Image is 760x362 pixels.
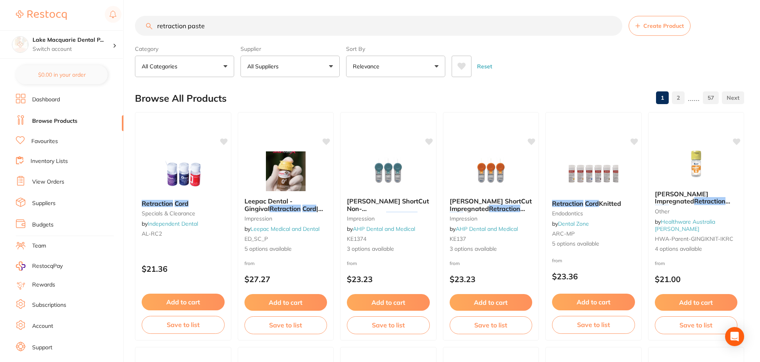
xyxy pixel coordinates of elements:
[347,294,430,311] button: Add to cart
[33,45,113,53] p: Switch account
[244,225,319,232] span: by
[656,90,669,106] a: 1
[12,37,28,52] img: Lake Macquarie Dental Practice
[669,205,689,213] span: 183cm
[386,212,418,220] em: Retraction
[347,215,430,222] small: impression
[250,225,319,232] a: Leepac Medical and Dental
[599,199,621,207] span: Knitted
[135,56,234,77] button: All Categories
[32,344,52,352] a: Support
[32,322,53,330] a: Account
[142,220,198,227] span: by
[142,210,225,217] small: specials & clearance
[32,96,60,104] a: Dashboard
[347,316,430,334] button: Save to list
[585,199,599,207] em: Cord
[16,261,25,271] img: RestocqPay
[552,257,562,263] span: from
[346,56,445,77] button: Relevance
[450,294,533,311] button: Add to cart
[135,93,227,104] h2: Browse All Products
[142,230,162,237] span: AL-RC2
[475,56,494,77] button: Reset
[347,197,430,212] b: Kerr GingiBraid+ ShortCut Non-Impregnated Retraction Cord
[450,212,464,220] em: Cord
[142,264,225,273] p: $21.36
[655,294,738,311] button: Add to cart
[244,245,327,253] span: 5 options available
[450,245,533,253] span: 3 options available
[655,245,738,253] span: 4 options available
[32,242,46,250] a: Team
[244,197,292,212] span: Leepac Dental - Gingival
[260,151,312,191] img: Leepac Dental - Gingival Retraction Cord | Smartcord X - High Quality Dental Product
[142,199,173,207] em: Retraction
[32,281,55,289] a: Rewards
[33,36,113,44] h4: Lake Macquarie Dental Practice
[456,225,518,232] a: AHP Dental and Medical
[32,117,77,125] a: Browse Products
[347,260,357,266] span: from
[489,205,520,213] em: Retraction
[32,178,64,186] a: View Orders
[362,151,414,191] img: Kerr GingiBraid+ ShortCut Non-Impregnated Retraction Cord
[655,190,708,205] span: [PERSON_NAME] Impregnated
[655,316,738,334] button: Save to list
[552,199,583,207] em: Retraction
[148,220,198,227] a: Independent Dental
[241,56,340,77] button: All Suppliers
[552,294,635,310] button: Add to cart
[552,272,635,281] p: $23.36
[244,294,327,311] button: Add to cart
[347,225,415,232] span: by
[175,199,189,207] em: Cord
[244,197,327,212] b: Leepac Dental - Gingival Retraction Cord | Smartcord X - High Quality Dental Product
[450,316,533,334] button: Save to list
[629,16,691,36] button: Create Product
[157,154,209,194] img: Retraction Cord
[142,316,225,333] button: Save to list
[725,327,744,346] div: Open Intercom Messenger
[247,62,282,70] p: All Suppliers
[269,205,301,213] em: Retraction
[31,157,68,165] a: Inventory Lists
[450,260,460,266] span: from
[142,294,225,310] button: Add to cart
[552,230,575,237] span: ARC-MP
[346,45,445,52] label: Sort By
[655,190,738,205] b: Kerr GingiKnit+ Impregnated Retraction Cord 183cm
[552,210,635,217] small: Endodontics
[16,6,67,24] a: Restocq Logo
[244,316,327,334] button: Save to list
[672,90,685,106] a: 2
[552,316,635,333] button: Save to list
[347,197,429,220] span: [PERSON_NAME] ShortCut Non-Impregnated
[450,235,466,242] span: KE137
[16,261,63,271] a: RestocqPay
[450,275,533,284] p: $23.23
[552,220,589,227] span: by
[347,275,430,284] p: $23.23
[142,62,181,70] p: All Categories
[241,45,340,52] label: Supplier
[643,23,684,29] span: Create Product
[31,137,58,145] a: Favourites
[32,221,54,229] a: Budgets
[552,200,635,207] b: Retraction Cord Knitted
[450,225,518,232] span: by
[703,90,719,106] a: 57
[670,144,722,184] img: Kerr GingiKnit+ Impregnated Retraction Cord 183cm
[655,275,738,284] p: $21.00
[688,93,700,103] p: ......
[552,240,635,248] span: 5 options available
[655,205,669,213] em: Cord
[32,301,66,309] a: Subscriptions
[135,16,622,36] input: Search Products
[244,260,255,266] span: from
[302,205,316,213] em: Cord
[450,197,532,212] span: [PERSON_NAME] ShortCut Impregnated
[655,260,665,266] span: from
[568,154,619,194] img: Retraction Cord Knitted
[135,45,234,52] label: Category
